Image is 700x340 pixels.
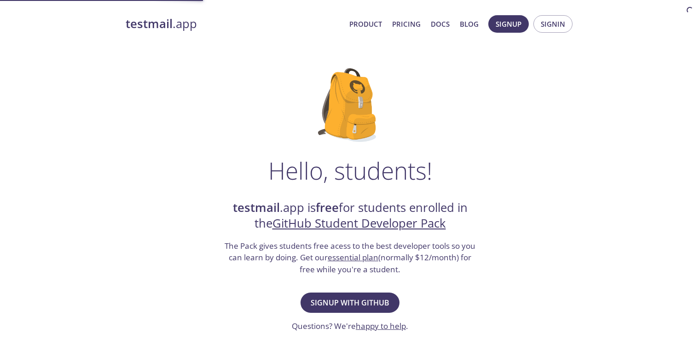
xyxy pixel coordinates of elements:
a: Docs [431,18,450,30]
button: Signin [533,15,573,33]
h3: The Pack gives students free acess to the best developer tools so you can learn by doing. Get our... [224,240,477,276]
a: testmail.app [126,16,342,32]
h1: Hello, students! [268,157,432,184]
strong: testmail [126,16,173,32]
h3: Questions? We're . [292,320,408,332]
strong: free [316,199,339,216]
a: happy to help [356,321,406,331]
span: Signup with GitHub [311,296,389,309]
button: Signup with GitHub [301,293,399,313]
a: GitHub Student Developer Pack [272,215,446,231]
a: Product [349,18,382,30]
span: Signup [496,18,521,30]
h2: .app is for students enrolled in the [224,200,477,232]
a: Blog [460,18,479,30]
a: Pricing [392,18,421,30]
button: Signup [488,15,529,33]
img: github-student-backpack.png [318,68,382,142]
span: Signin [541,18,565,30]
strong: testmail [233,199,280,216]
a: essential plan [328,252,378,263]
